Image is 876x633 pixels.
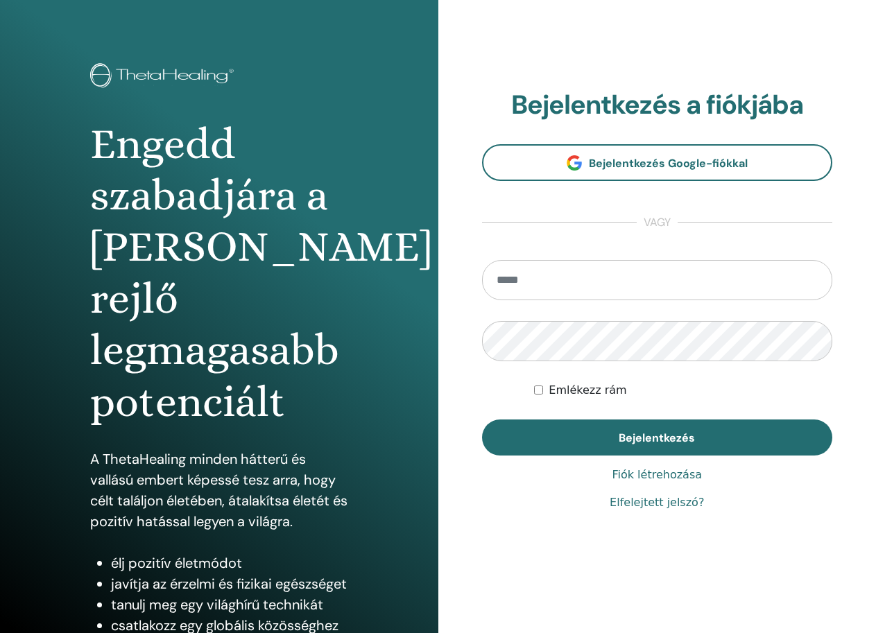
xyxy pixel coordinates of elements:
[111,554,242,572] font: élj pozitív életmódot
[619,431,695,445] font: Bejelentkezés
[534,382,832,399] div: Határozatlan ideig maradjak hitelesítve, vagy amíg manuálisan ki nem jelentkezem
[612,468,702,481] font: Fiók létrehozása
[549,383,626,397] font: Emlékezz rám
[589,156,748,171] font: Bejelentkezés Google-fiókkal
[111,575,347,593] font: javítja az érzelmi és fizikai egészséget
[90,119,433,426] font: Engedd szabadjára a [PERSON_NAME] rejlő legmagasabb potenciált
[511,87,803,122] font: Bejelentkezés a fiókjába
[610,494,704,511] a: Elfelejtett jelszó?
[482,419,833,456] button: Bejelentkezés
[610,496,704,509] font: Elfelejtett jelszó?
[644,215,671,229] font: vagy
[90,450,347,530] font: A ThetaHealing minden hátterű és vallású embert képessé tesz arra, hogy célt találjon életében, á...
[111,596,323,614] font: tanulj meg egy világhírű technikát
[482,144,833,181] a: Bejelentkezés Google-fiókkal
[612,467,702,483] a: Fiók létrehozása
